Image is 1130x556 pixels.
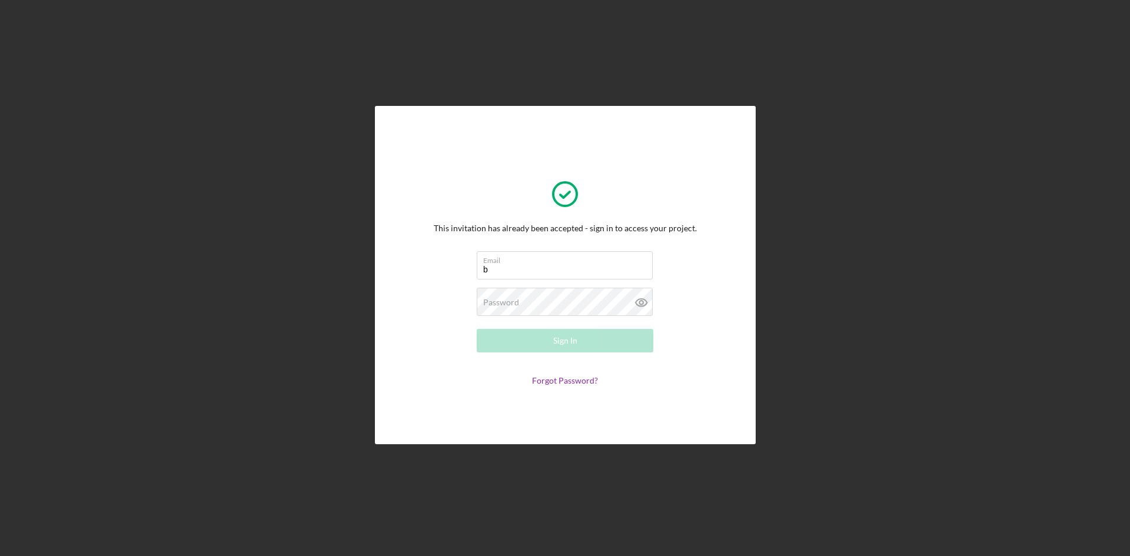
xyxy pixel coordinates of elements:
div: Sign In [553,329,577,352]
label: Email [483,252,653,265]
a: Forgot Password? [532,375,598,385]
label: Password [483,298,519,307]
div: This invitation has already been accepted - sign in to access your project. [434,224,697,233]
button: Sign In [477,329,653,352]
